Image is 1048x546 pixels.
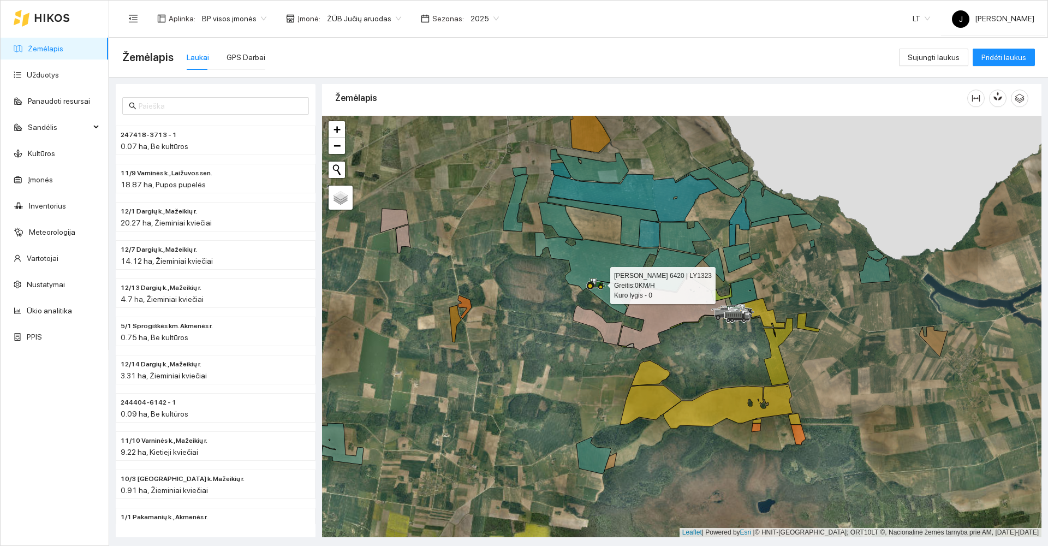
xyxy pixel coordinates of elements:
span: 9.22 ha, Kietieji kviečiai [121,448,198,456]
span: 244404-6142 - 1 [121,397,176,408]
input: Paieška [139,100,302,112]
span: 12/14 Dargių k., Mažeikių r. [121,359,201,370]
span: search [129,102,136,110]
a: Pridėti laukus [973,53,1035,62]
button: column-width [967,90,985,107]
span: + [334,122,341,136]
span: 11/9 Varninės k., Laižuvos sen. [121,168,212,179]
a: Zoom in [329,121,345,138]
span: BP visos įmonės [202,10,266,27]
button: Pridėti laukus [973,49,1035,66]
span: ŽŪB Jučių aruodas [327,10,401,27]
span: 2025 [471,10,499,27]
span: Įmonė : [297,13,320,25]
a: Nustatymai [27,280,65,289]
a: Žemėlapis [28,44,63,53]
span: Žemėlapis [122,49,174,66]
span: 0.07 ha, Be kultūros [121,142,188,151]
span: 11/10 Varninės k., Mažeikių r. [121,436,207,446]
span: [PERSON_NAME] [952,14,1034,23]
button: Initiate a new search [329,162,345,178]
span: layout [157,14,166,23]
a: Kultūros [28,149,55,158]
span: Sezonas : [432,13,464,25]
span: − [334,139,341,152]
span: 1/1 Pakamanių k., Akmenės r. [121,512,208,523]
div: Žemėlapis [335,82,967,114]
a: Inventorius [29,201,66,210]
a: Ūkio analitika [27,306,72,315]
a: Layers [329,186,353,210]
span: shop [286,14,295,23]
div: Laukai [187,51,209,63]
span: 0.91 ha, Žieminiai kviečiai [121,486,208,495]
a: Meteorologija [29,228,75,236]
span: 18.87 ha, Pupos pupelės [121,180,206,189]
a: Panaudoti resursai [28,97,90,105]
span: 4.7 ha, Žieminiai kviečiai [121,295,204,304]
span: column-width [968,94,984,103]
a: Zoom out [329,138,345,154]
span: calendar [421,14,430,23]
a: Užduotys [27,70,59,79]
span: Sandėlis [28,116,90,138]
a: Leaflet [682,529,702,536]
span: 12/1 Dargių k., Mažeikių r. [121,206,197,217]
span: 247418-3713 - 1 [121,130,177,140]
span: 12/13 Dargių k., Mažeikių r. [121,283,201,293]
span: Sujungti laukus [908,51,960,63]
span: | [753,529,755,536]
span: LT [913,10,930,27]
span: 12/7 Dargių k., Mažeikių r. [121,245,197,255]
a: Esri [740,529,752,536]
span: 0.75 ha, Be kultūros [121,333,188,342]
button: Sujungti laukus [899,49,968,66]
a: Sujungti laukus [899,53,968,62]
a: Vartotojai [27,254,58,263]
div: | Powered by © HNIT-[GEOGRAPHIC_DATA]; ORT10LT ©, Nacionalinė žemės tarnyba prie AM, [DATE]-[DATE] [680,528,1041,537]
span: Aplinka : [169,13,195,25]
span: Pridėti laukus [981,51,1026,63]
span: J [959,10,963,28]
span: menu-fold [128,14,138,23]
a: PPIS [27,333,42,341]
span: 10/3 Kalniškių k. Mažeikių r. [121,474,245,484]
span: 0.09 ha, Be kultūros [121,410,188,418]
span: 3.31 ha, Žieminiai kviečiai [121,371,207,380]
div: GPS Darbai [227,51,265,63]
span: 5/1 Sprogiškės km. Akmenės r. [121,321,213,331]
span: 14.12 ha, Žieminiai kviečiai [121,257,213,265]
button: menu-fold [122,8,144,29]
span: 20.27 ha, Žieminiai kviečiai [121,218,212,227]
a: Įmonės [28,175,53,184]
